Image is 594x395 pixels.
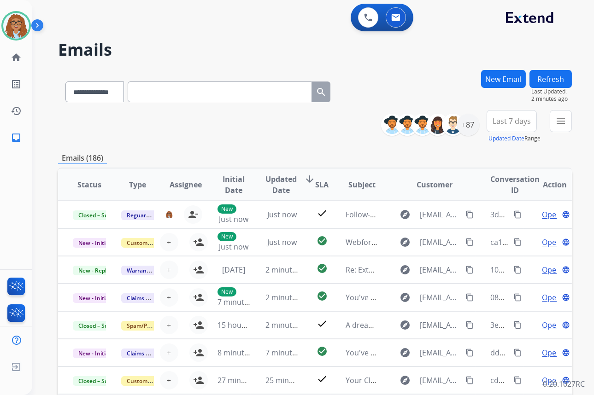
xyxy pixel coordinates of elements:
[513,321,522,329] mat-icon: content_copy
[121,376,181,386] span: Customer Support
[317,346,328,357] mat-icon: check_circle
[160,343,178,362] button: +
[121,349,184,358] span: Claims Adjudication
[11,132,22,143] mat-icon: inbox
[218,375,271,385] span: 27 minutes ago
[218,320,263,330] span: 15 hours ago
[523,168,572,201] th: Action
[417,179,453,190] span: Customer
[193,292,204,303] mat-icon: person_add
[562,210,570,219] mat-icon: language
[487,110,537,132] button: Last 7 days
[167,237,171,248] span: +
[420,292,460,303] span: [EMAIL_ADDRESS][DOMAIN_NAME]
[265,174,297,196] span: Updated Date
[562,321,570,329] mat-icon: language
[193,264,204,275] mat-icon: person_add
[542,375,561,386] span: Open
[160,371,178,389] button: +
[562,376,570,384] mat-icon: language
[531,95,572,103] span: 2 minutes ago
[218,232,236,241] p: New
[193,319,204,331] mat-icon: person_add
[400,237,411,248] mat-icon: explore
[457,114,479,136] div: +87
[346,237,554,247] span: Webform from [EMAIL_ADDRESS][DOMAIN_NAME] on [DATE]
[493,119,531,123] span: Last 7 days
[265,320,315,330] span: 2 minutes ago
[400,319,411,331] mat-icon: explore
[167,347,171,358] span: +
[513,349,522,357] mat-icon: content_copy
[121,238,181,248] span: Customer Support
[513,210,522,219] mat-icon: content_copy
[188,209,199,220] mat-icon: person_remove
[400,209,411,220] mat-icon: explore
[73,210,124,220] span: Closed – Solved
[193,237,204,248] mat-icon: person_add
[129,179,146,190] span: Type
[193,375,204,386] mat-icon: person_add
[465,266,474,274] mat-icon: content_copy
[513,238,522,246] mat-icon: content_copy
[265,375,319,385] span: 25 minutes ago
[465,376,474,384] mat-icon: content_copy
[555,116,566,127] mat-icon: menu
[420,319,460,331] span: [EMAIL_ADDRESS][DOMAIN_NAME]
[465,238,474,246] mat-icon: content_copy
[58,41,572,59] h2: Emails
[400,292,411,303] mat-icon: explore
[218,287,236,296] p: New
[349,179,376,190] span: Subject
[73,293,116,303] span: New - Initial
[11,52,22,63] mat-icon: home
[316,87,327,98] mat-icon: search
[490,174,540,196] span: Conversation ID
[121,210,163,220] span: Reguard CS
[531,88,572,95] span: Last Updated:
[73,266,115,275] span: New - Reply
[265,265,315,275] span: 2 minutes ago
[542,347,561,358] span: Open
[420,375,460,386] span: [EMAIL_ADDRESS][DOMAIN_NAME]
[529,70,572,88] button: Refresh
[304,174,315,185] mat-icon: arrow_downward
[346,320,521,330] span: A dreamy reminder from Nectar—rest is calling 💭
[513,293,522,302] mat-icon: content_copy
[218,204,236,214] p: New
[73,321,124,331] span: Closed – Solved
[222,265,245,275] span: [DATE]
[160,316,178,334] button: +
[420,347,460,358] span: [EMAIL_ADDRESS][DOMAIN_NAME]
[400,375,411,386] mat-icon: explore
[317,373,328,384] mat-icon: check
[465,349,474,357] mat-icon: content_copy
[218,348,267,358] span: 8 minutes ago
[170,179,202,190] span: Assignee
[488,135,524,142] button: Updated Date
[267,237,297,247] span: Just now
[167,319,171,331] span: +
[73,238,116,248] span: New - Initial
[562,293,570,302] mat-icon: language
[73,376,124,386] span: Closed – Solved
[465,210,474,219] mat-icon: content_copy
[465,293,474,302] mat-icon: content_copy
[420,237,460,248] span: [EMAIL_ADDRESS][DOMAIN_NAME]
[193,347,204,358] mat-icon: person_add
[160,233,178,251] button: +
[11,105,22,116] mat-icon: history
[542,209,561,220] span: Open
[400,264,411,275] mat-icon: explore
[562,349,570,357] mat-icon: language
[420,264,460,275] span: [EMAIL_ADDRESS][DOMAIN_NAME]
[77,179,101,190] span: Status
[346,209,422,220] span: Follow-Up for Servicer
[121,293,184,303] span: Claims Adjudication
[160,288,178,307] button: +
[542,264,561,275] span: Open
[58,152,107,164] p: Emails (186)
[542,319,561,331] span: Open
[465,321,474,329] mat-icon: content_copy
[317,290,328,302] mat-icon: check_circle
